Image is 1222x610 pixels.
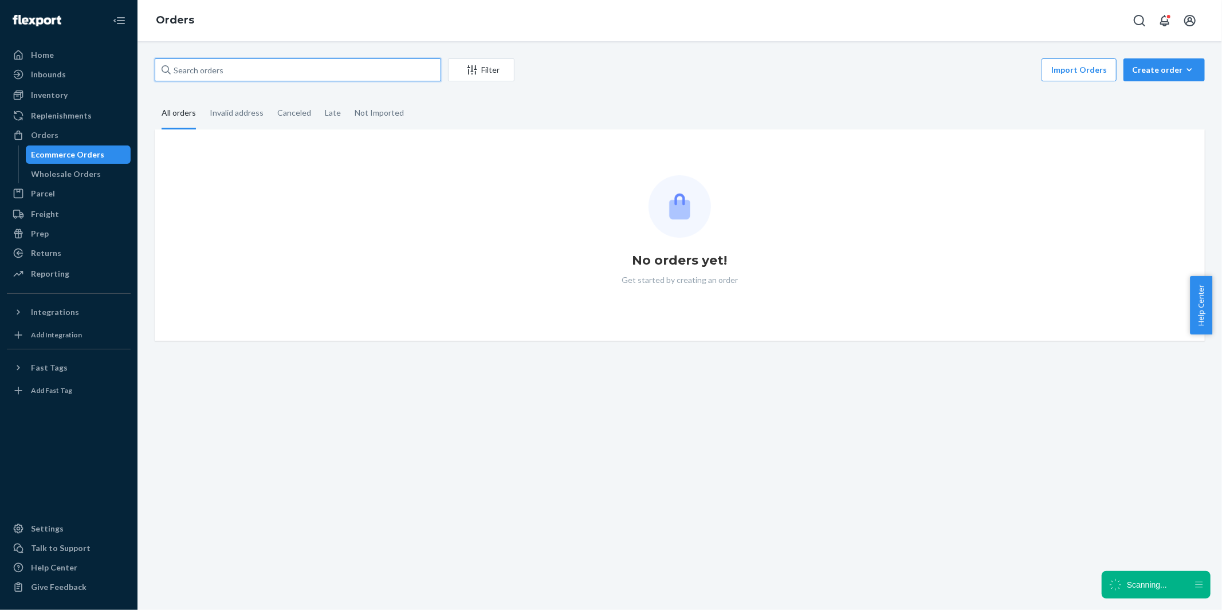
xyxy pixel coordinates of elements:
[31,129,58,141] div: Orders
[7,244,131,262] a: Returns
[7,539,131,557] a: Talk to Support
[31,49,54,61] div: Home
[325,98,341,128] div: Late
[622,274,738,286] p: Get started by creating an order
[31,523,64,534] div: Settings
[1132,64,1196,76] div: Create order
[156,14,194,26] a: Orders
[7,359,131,377] button: Fast Tags
[31,69,66,80] div: Inbounds
[7,520,131,538] a: Settings
[31,208,59,220] div: Freight
[31,542,91,554] div: Talk to Support
[7,107,131,125] a: Replenishments
[31,247,61,259] div: Returns
[649,175,711,238] img: Empty list
[147,4,203,37] ol: breadcrumbs
[31,228,49,239] div: Prep
[31,188,55,199] div: Parcel
[1128,9,1151,32] button: Open Search Box
[7,184,131,203] a: Parcel
[31,268,69,280] div: Reporting
[26,165,131,183] a: Wholesale Orders
[7,205,131,223] a: Freight
[31,306,79,318] div: Integrations
[7,65,131,84] a: Inbounds
[155,58,441,81] input: Search orders
[1190,276,1212,334] button: Help Center
[632,251,728,270] h1: No orders yet!
[7,326,131,344] a: Add Integration
[31,581,87,593] div: Give Feedback
[1178,9,1201,32] button: Open account menu
[7,558,131,577] a: Help Center
[277,98,311,128] div: Canceled
[7,46,131,64] a: Home
[108,9,131,32] button: Close Navigation
[13,15,61,26] img: Flexport logo
[31,110,92,121] div: Replenishments
[1123,58,1205,81] button: Create order
[31,89,68,101] div: Inventory
[31,362,68,373] div: Fast Tags
[7,303,131,321] button: Integrations
[1153,9,1176,32] button: Open notifications
[7,86,131,104] a: Inventory
[7,381,131,400] a: Add Fast Tag
[449,64,514,76] div: Filter
[7,225,131,243] a: Prep
[210,98,264,128] div: Invalid address
[31,562,77,573] div: Help Center
[31,385,72,395] div: Add Fast Tag
[32,149,105,160] div: Ecommerce Orders
[31,330,82,340] div: Add Integration
[7,578,131,596] button: Give Feedback
[355,98,404,128] div: Not Imported
[448,58,514,81] button: Filter
[7,126,131,144] a: Orders
[1042,58,1117,81] button: Import Orders
[7,265,131,283] a: Reporting
[32,168,101,180] div: Wholesale Orders
[162,98,196,129] div: All orders
[26,145,131,164] a: Ecommerce Orders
